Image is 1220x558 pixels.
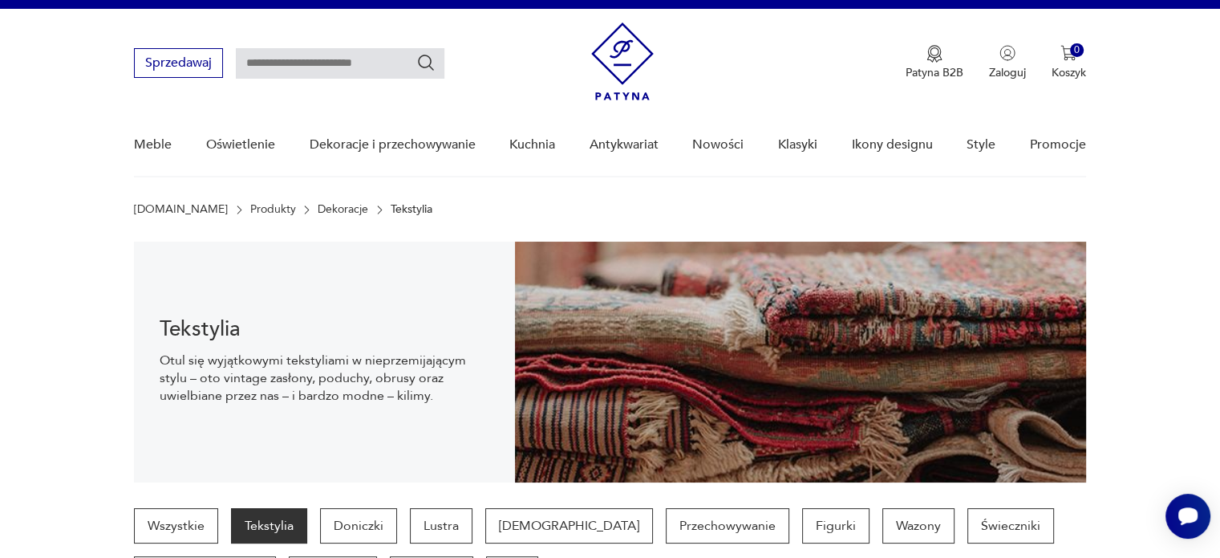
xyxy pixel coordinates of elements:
a: Sprzedawaj [134,59,223,70]
button: Sprzedawaj [134,48,223,78]
img: Ikona koszyka [1060,45,1076,61]
a: Dekoracje i przechowywanie [309,114,475,176]
img: Patyna - sklep z meblami i dekoracjami vintage [591,22,654,100]
a: Meble [134,114,172,176]
img: Ikonka użytkownika [999,45,1015,61]
a: Tekstylia [231,508,307,544]
a: [DOMAIN_NAME] [134,203,228,216]
a: Promocje [1030,114,1086,176]
a: Dekoracje [318,203,368,216]
div: 0 [1070,43,1084,57]
a: Oświetlenie [206,114,275,176]
a: Ikony designu [851,114,932,176]
img: Ikona medalu [926,45,942,63]
a: Produkty [250,203,296,216]
p: Patyna B2B [906,65,963,80]
a: Przechowywanie [666,508,789,544]
a: Style [967,114,995,176]
img: 48f99acd0804ce3b12bd850a7f0f7b10.jpg [515,242,1086,483]
a: Wazony [882,508,955,544]
a: Antykwariat [590,114,659,176]
iframe: Smartsupp widget button [1165,494,1210,539]
p: Tekstylia [391,203,432,216]
a: Lustra [410,508,472,544]
h1: Tekstylia [160,320,489,339]
p: Zaloguj [989,65,1026,80]
a: Wszystkie [134,508,218,544]
button: 0Koszyk [1052,45,1086,80]
a: Świeczniki [967,508,1054,544]
a: Doniczki [320,508,397,544]
a: Nowości [692,114,744,176]
button: Szukaj [416,53,436,72]
button: Patyna B2B [906,45,963,80]
a: Klasyki [778,114,817,176]
a: Figurki [802,508,869,544]
a: Ikona medaluPatyna B2B [906,45,963,80]
p: Koszyk [1052,65,1086,80]
a: [DEMOGRAPHIC_DATA] [485,508,653,544]
button: Zaloguj [989,45,1026,80]
a: Kuchnia [509,114,555,176]
p: Otul się wyjątkowymi tekstyliami w nieprzemijającym stylu – oto vintage zasłony, poduchy, obrusy ... [160,352,489,405]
